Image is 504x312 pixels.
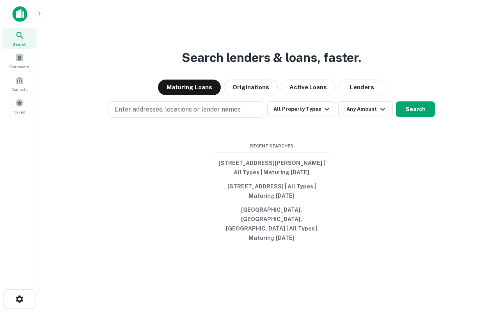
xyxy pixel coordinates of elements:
button: [GEOGRAPHIC_DATA], [GEOGRAPHIC_DATA], [GEOGRAPHIC_DATA] | All Types | Maturing [DATE] [213,203,330,245]
button: Originations [224,80,278,95]
button: Any Amount [338,101,393,117]
span: Recent Searches [213,143,330,149]
span: Search [12,41,27,47]
a: Borrowers [2,50,37,71]
button: [STREET_ADDRESS][PERSON_NAME] | All Types | Maturing [DATE] [213,156,330,179]
span: Borrowers [10,64,29,70]
button: [STREET_ADDRESS] | All Types | Maturing [DATE] [213,179,330,203]
button: Maturing Loans [158,80,221,95]
button: Enter addresses, locations or lender names [108,101,264,118]
button: All Property Types [267,101,335,117]
button: Active Loans [281,80,335,95]
button: Search [396,101,435,117]
span: Saved [14,109,25,115]
button: Lenders [339,80,385,95]
p: Enter addresses, locations or lender names [115,105,241,114]
iframe: Chat Widget [465,250,504,287]
a: Contacts [2,73,37,94]
span: Contacts [12,86,27,92]
h3: Search lenders & loans, faster. [182,48,361,67]
a: Search [2,28,37,49]
a: Saved [2,96,37,117]
img: capitalize-icon.png [12,6,27,22]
